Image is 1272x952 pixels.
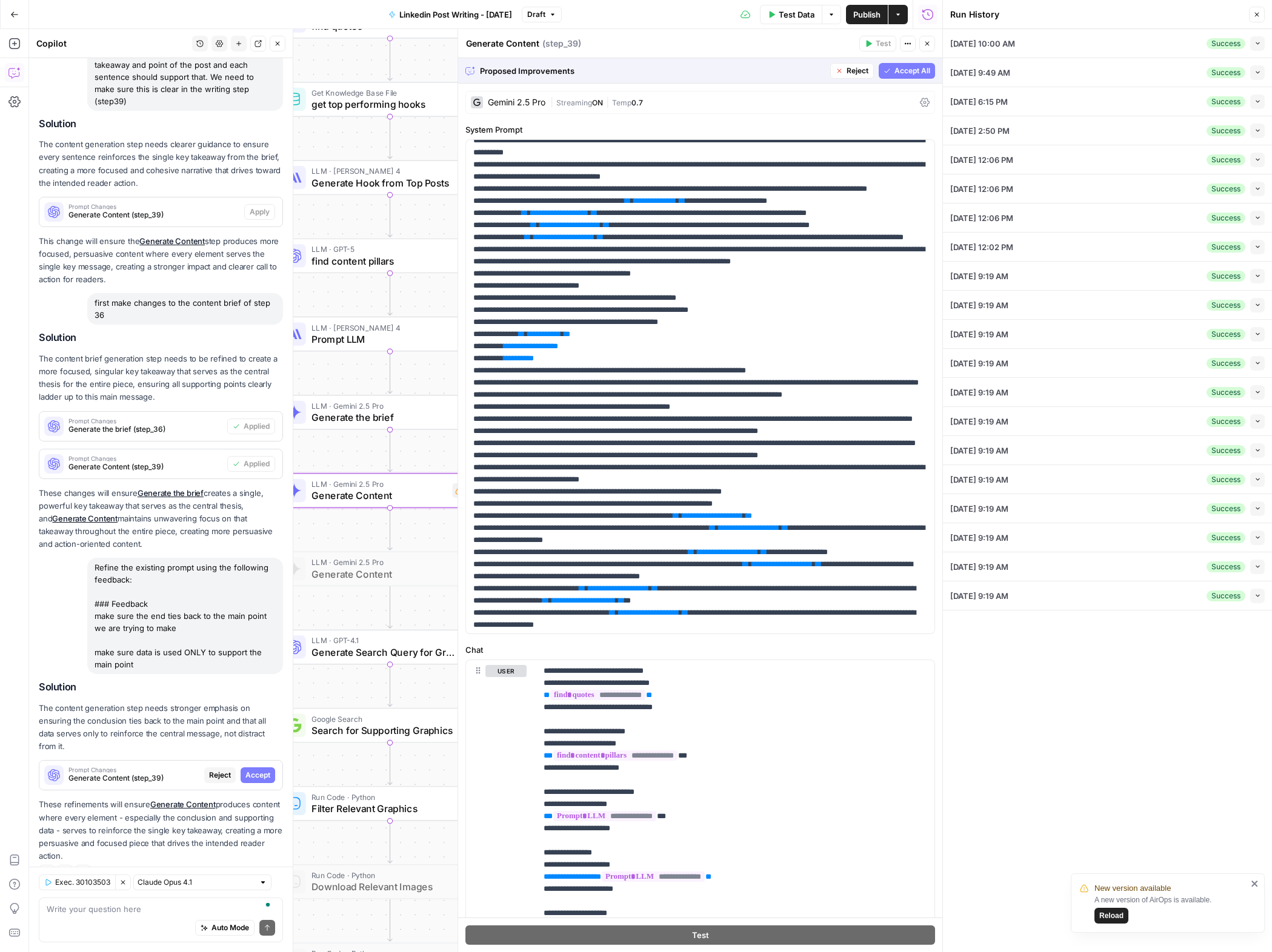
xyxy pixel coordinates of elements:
[1207,561,1245,572] div: Success
[847,65,868,76] span: Reject
[244,421,270,432] span: Applied
[527,9,545,20] span: Draft
[311,332,459,346] span: Prompt LLM
[1207,154,1245,165] div: Success
[1207,96,1245,107] div: Success
[311,645,457,659] span: Generate Search Query for Graphics
[68,461,222,472] span: Generate Content (step_39)
[138,488,204,498] a: Generate the brief
[278,630,502,664] div: LLM · GPT-4.1Generate Search Query for GraphicsStep 42
[278,4,502,38] div: find quotes
[1207,503,1245,514] div: Success
[311,792,459,803] span: Run Code · Python
[39,487,283,551] p: These changes will ensure creates a single, powerful key takeaway that serves as the central thes...
[388,351,392,393] g: Edge from step_10 to step_36
[39,235,283,286] p: This change will ensure the step produces more focused, persuasive content where every element se...
[950,474,1008,486] span: [DATE] 9:19 AM
[1207,300,1245,311] div: Success
[211,922,249,933] span: Auto Mode
[68,210,239,220] span: Generate Content (step_39)
[39,332,283,343] h2: Solution
[55,877,110,888] span: Exec. 30103503
[950,96,1008,108] span: [DATE] 6:15 PM
[1207,125,1245,136] div: Success
[68,767,199,773] span: Prompt Changes
[68,773,199,784] span: Generate Content (step_39)
[950,183,1013,195] span: [DATE] 12:06 PM
[692,929,709,941] span: Test
[68,203,239,210] span: Prompt Changes
[1207,242,1245,253] div: Success
[388,38,392,80] g: Edge from step_30 to step_47
[150,799,216,809] a: Generate Content
[1207,183,1245,194] div: Success
[1207,213,1245,223] div: Success
[209,770,231,781] span: Reject
[278,82,502,116] div: Get Knowledge Base Fileget top performing hooksStep 47
[227,456,275,472] button: Applied
[485,665,527,677] button: user
[39,874,115,890] button: Exec. 30103503
[859,36,896,51] button: Test
[1094,894,1247,924] div: A new version of AirOps is available.
[138,876,254,888] input: Claude Opus 4.1
[779,8,814,21] span: Test Data
[950,532,1008,544] span: [DATE] 9:19 AM
[244,458,270,469] span: Applied
[950,503,1008,515] span: [DATE] 9:19 AM
[388,821,392,863] g: Edge from step_41 to step_43
[603,96,612,108] span: |
[950,212,1013,224] span: [DATE] 12:06 PM
[950,445,1008,457] span: [DATE] 9:19 AM
[311,635,457,646] span: LLM · GPT-4.1
[87,293,283,325] div: first make changes to the content brief of step 36
[278,551,502,586] div: LLM · Gemini 2.5 ProGenerate ContentStep 38
[950,38,1015,50] span: [DATE] 10:00 AM
[278,786,502,821] div: Run Code · PythonFilter Relevant GraphicsStep 41
[388,273,392,315] g: Edge from step_22 to step_10
[311,557,458,568] span: LLM · Gemini 2.5 Pro
[388,664,392,706] g: Edge from step_42 to step_40
[39,138,283,190] p: The content generation step needs clearer guidance to ensure every sentence reinforces the single...
[894,65,930,76] span: Accept All
[311,713,457,724] span: Google Search
[950,125,1010,137] span: [DATE] 2:50 PM
[950,270,1008,282] span: [DATE] 9:19 AM
[465,124,935,136] label: System Prompt
[488,98,545,107] div: Gemini 2.5 Pro
[39,352,283,404] p: The content brief generation step needs to be refined to create a more focused, singular key take...
[278,864,502,899] div: Run Code · PythonDownload Relevant ImagesStep 43
[87,558,283,674] div: Refine the existing prompt using the following feedback: ### Feedback make sure the end ties back...
[399,8,512,21] span: Linkedin Post Writing - [DATE]
[1207,387,1245,398] div: Success
[68,418,222,424] span: Prompt Changes
[39,118,283,130] h2: Solution
[388,430,392,472] g: Edge from step_36 to step_39
[36,38,188,50] div: Copilot
[592,98,603,107] span: ON
[311,176,457,190] span: Generate Hook from Top Posts
[388,508,392,550] g: Edge from step_39 to step_38
[311,870,457,881] span: Run Code · Python
[39,702,283,753] p: The content generation step needs stronger emphasis on ensuring the conclusion ties back to the m...
[311,723,457,738] span: Search for Supporting Graphics
[388,742,392,784] g: Edge from step_40 to step_41
[311,243,458,255] span: LLM · GPT-5
[950,299,1008,311] span: [DATE] 9:19 AM
[241,767,275,783] button: Accept
[87,43,283,111] div: reinforce that the brief must have one clear takeaway and point of the post and each sentence sho...
[466,38,539,50] textarea: Generate Content
[68,424,222,435] span: Generate the brief (step_36)
[39,798,283,862] p: These refinements will ensure produces content where every element - especially the conclusion an...
[278,317,502,351] div: LLM · [PERSON_NAME] 4Prompt LLMStep 10
[542,38,581,50] span: ( step_39 )
[39,681,283,693] h2: Solution
[950,590,1008,602] span: [DATE] 9:19 AM
[278,239,502,273] div: LLM · GPT-5find content pillarsStep 22
[204,767,236,783] button: Reject
[311,567,458,581] span: Generate Content
[522,7,562,22] button: Draft
[1094,882,1171,894] span: New version available
[950,386,1008,398] span: [DATE] 9:19 AM
[227,418,275,434] button: Applied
